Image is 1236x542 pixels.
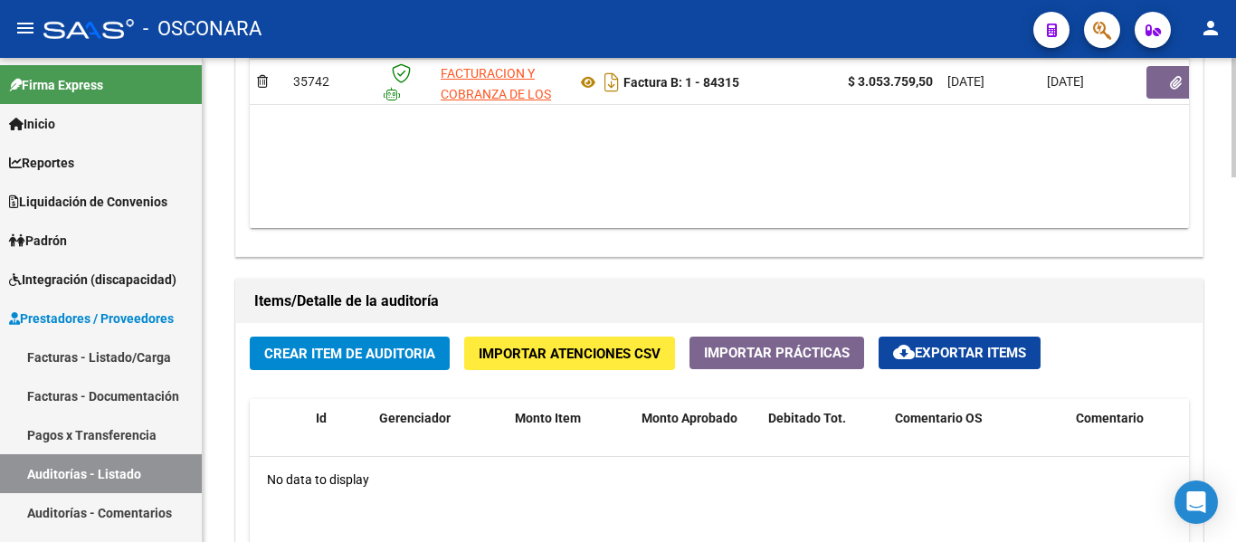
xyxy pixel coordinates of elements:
button: Importar Atenciones CSV [464,337,675,370]
span: Inicio [9,114,55,134]
span: Id [316,411,327,425]
span: Prestadores / Proveedores [9,309,174,328]
span: [DATE] [1047,74,1084,89]
span: Comentario [1076,411,1144,425]
h1: Items/Detalle de la auditoría [254,287,1184,316]
strong: Factura B: 1 - 84315 [623,75,739,90]
datatable-header-cell: Id [309,399,372,479]
span: Padrón [9,231,67,251]
span: Debitado Tot. [768,411,846,425]
mat-icon: person [1200,17,1222,39]
button: Importar Prácticas [689,337,864,369]
div: No data to display [250,457,1189,502]
mat-icon: cloud_download [893,341,915,363]
span: Monto Item [515,411,581,425]
datatable-header-cell: Monto Item [508,399,634,479]
button: Exportar Items [879,337,1041,369]
i: Descargar documento [600,68,623,97]
span: Exportar Items [893,345,1026,361]
span: - OSCONARA [143,9,261,49]
span: Importar Atenciones CSV [479,346,661,362]
span: Integración (discapacidad) [9,270,176,290]
span: FACTURACION Y COBRANZA DE LOS EFECTORES PUBLICOS S.E. [441,66,551,142]
span: Firma Express [9,75,103,95]
datatable-header-cell: Debitado Tot. [761,399,888,479]
datatable-header-cell: Gerenciador [372,399,508,479]
span: [DATE] [947,74,984,89]
span: Gerenciador [379,411,451,425]
span: Liquidación de Convenios [9,192,167,212]
datatable-header-cell: Comentario OS [888,399,1069,479]
mat-icon: menu [14,17,36,39]
strong: $ 3.053.759,50 [848,74,933,89]
span: Crear Item de Auditoria [264,346,435,362]
span: Monto Aprobado [642,411,737,425]
span: Reportes [9,153,74,173]
span: 35742 [293,74,329,89]
datatable-header-cell: Monto Aprobado [634,399,761,479]
div: Open Intercom Messenger [1174,480,1218,524]
button: Crear Item de Auditoria [250,337,450,370]
span: Importar Prácticas [704,345,850,361]
span: Comentario OS [895,411,983,425]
